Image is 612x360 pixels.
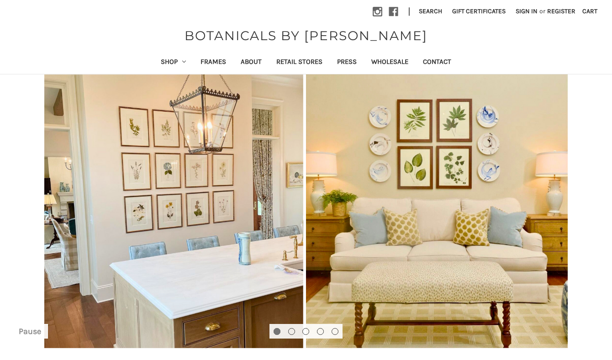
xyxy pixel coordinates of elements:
[288,328,295,335] button: Go to slide 2 of 5
[317,340,323,340] span: Go to slide 4 of 5
[274,340,280,340] span: Go to slide 1 of 5, active
[11,324,48,339] button: Pause carousel
[332,340,338,340] span: Go to slide 5 of 5
[233,52,269,74] a: About
[416,52,459,74] a: Contact
[153,52,194,74] a: Shop
[317,328,324,335] button: Go to slide 4 of 5
[302,328,309,335] button: Go to slide 3 of 5
[582,7,597,15] span: Cart
[303,340,309,340] span: Go to slide 3 of 5
[269,52,330,74] a: Retail Stores
[330,52,364,74] a: Press
[405,5,414,19] li: |
[538,6,546,16] span: or
[364,52,416,74] a: Wholesale
[180,26,432,45] a: BOTANICALS BY [PERSON_NAME]
[289,340,295,340] span: Go to slide 2 of 5
[274,328,280,335] button: Go to slide 1 of 5, active
[193,52,233,74] a: Frames
[332,328,338,335] button: Go to slide 5 of 5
